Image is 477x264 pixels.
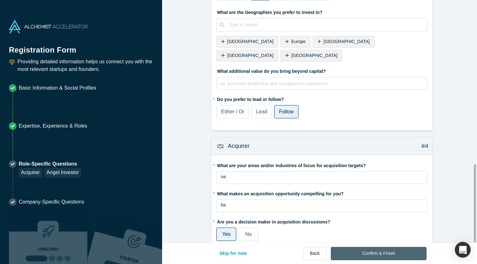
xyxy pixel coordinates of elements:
span: Europe [291,39,306,44]
div: Acquirer [19,168,42,178]
div: Angel Investor [44,168,81,178]
p: 4/4 [418,142,428,150]
span: [GEOGRAPHIC_DATA] [227,53,274,58]
p: Company-Specific Questions [19,198,84,206]
label: Do you prefer to lead or follow? [216,94,428,103]
div: Europe [280,36,310,47]
span: na [221,174,226,179]
p: Providing detailed information helps us connect you with the most relevant startups and founders. [17,58,153,73]
p: Role-Specific Questions [19,160,81,168]
span: No [245,231,252,237]
span: Yes [222,231,231,237]
p: Expertise, Experience & Roles [19,122,87,130]
div: [GEOGRAPHIC_DATA] [216,36,278,47]
div: [GEOGRAPHIC_DATA] [216,50,278,61]
label: What additional value do you bring beyond capital? [216,66,428,75]
span: Either / Or [221,109,244,114]
span: ba [221,202,226,207]
div: [GEOGRAPHIC_DATA] [313,36,375,47]
div: rdw-editor [221,173,423,186]
div: rdw-wrapper [216,77,428,90]
div: [GEOGRAPHIC_DATA] [280,50,342,61]
h3: Acquirer [228,142,250,150]
button: Confirm & Finish [331,247,426,260]
label: What are your areas and/or industries of focus for acquisition targets? [216,160,428,169]
div: rdw-editor [221,79,423,92]
label: What are the Geographies you prefer to invest in? [216,7,428,16]
div: rdw-wrapper [216,199,428,212]
label: Are you a decision maker in acquisition discussions? [216,217,428,225]
span: [GEOGRAPHIC_DATA] [323,39,370,44]
span: [GEOGRAPHIC_DATA] [291,53,338,58]
img: Alchemist Accelerator Logo [9,20,88,33]
p: Basic Information & Social Profiles [19,84,96,92]
div: rdw-editor [221,202,423,214]
span: [GEOGRAPHIC_DATA] [227,39,274,44]
h1: Registration Form [9,38,153,56]
label: What makes an acquisition opportunity compelling for you? [216,188,428,197]
button: Skip for now [213,247,254,260]
div: rdw-wrapper [216,171,428,184]
span: Lead [256,109,267,114]
span: Follow [279,109,294,114]
button: Back [303,247,326,260]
